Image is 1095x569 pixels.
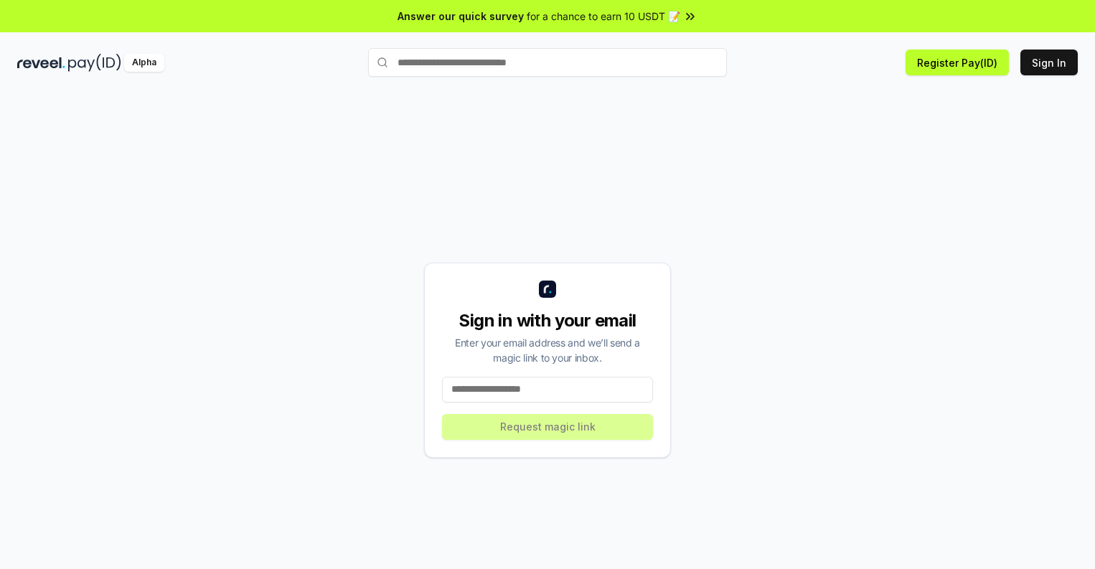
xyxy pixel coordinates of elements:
span: for a chance to earn 10 USDT 📝 [527,9,680,24]
button: Sign In [1020,50,1078,75]
img: pay_id [68,54,121,72]
img: reveel_dark [17,54,65,72]
div: Enter your email address and we’ll send a magic link to your inbox. [442,335,653,365]
button: Register Pay(ID) [906,50,1009,75]
img: logo_small [539,281,556,298]
span: Answer our quick survey [398,9,524,24]
div: Sign in with your email [442,309,653,332]
div: Alpha [124,54,164,72]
